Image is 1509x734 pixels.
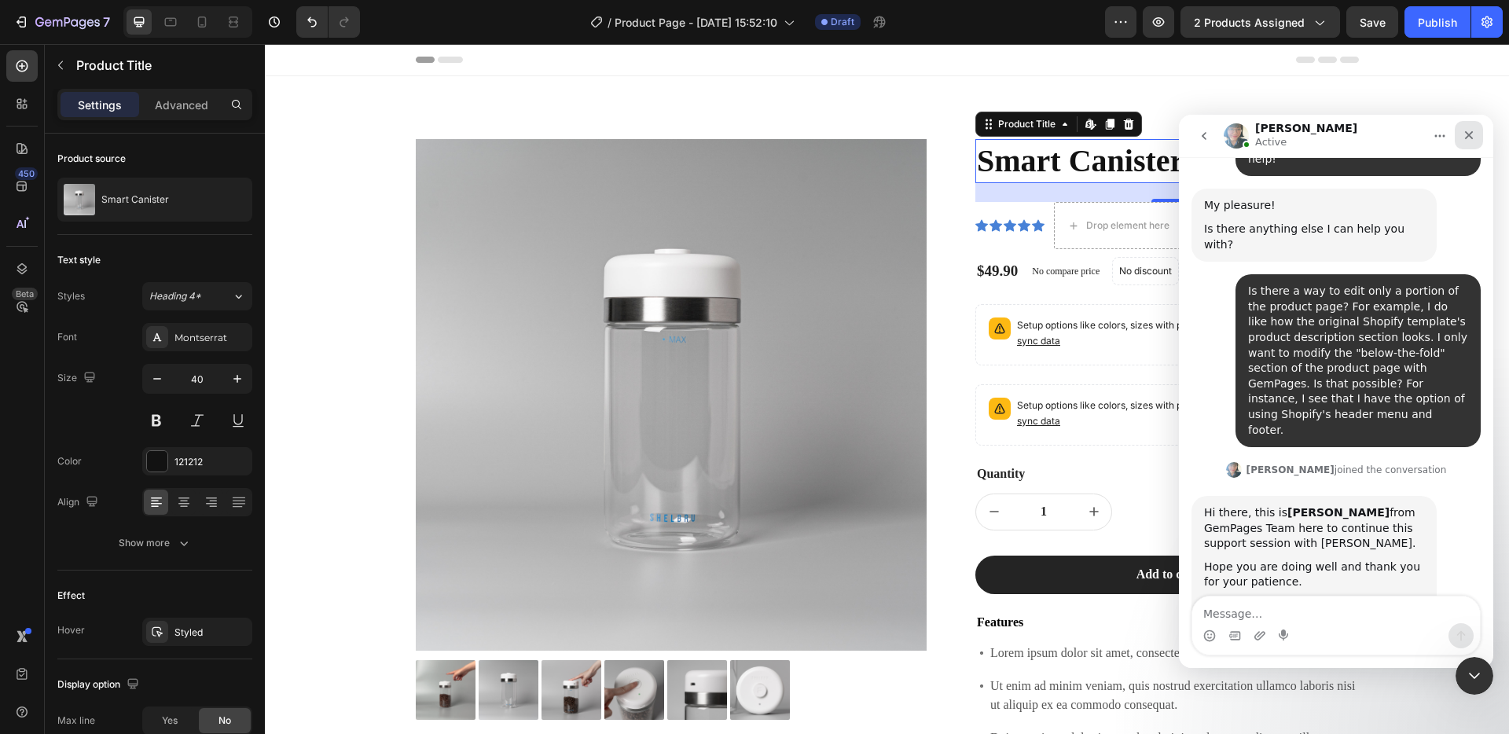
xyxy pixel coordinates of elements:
p: Advanced [155,97,208,113]
button: Emoji picker [24,515,37,527]
span: Product Page - [DATE] 15:52:10 [615,14,777,31]
img: product feature img [64,184,95,215]
div: Effect [57,589,85,603]
p: Smart Canister [101,194,169,205]
div: Undo/Redo [296,6,360,38]
p: No compare price [767,222,835,232]
div: Product Title [730,73,794,87]
div: Add to cart [872,523,933,539]
div: Max line [57,714,95,728]
p: No discount [854,220,907,234]
div: 450 [15,167,38,180]
button: increment [811,450,846,486]
div: Beta [12,288,38,300]
div: Product source [57,152,126,166]
iframe: Design area [265,44,1509,734]
div: Text style [57,253,101,267]
input: quantity [747,450,811,486]
div: Color [57,454,82,468]
div: Display option [57,674,142,695]
span: / [608,14,611,31]
div: Styled [174,626,248,640]
button: 2 products assigned [1180,6,1340,38]
div: Montserrat [174,331,248,345]
div: Size [57,368,99,389]
span: Save [1360,16,1386,29]
div: Styles [57,289,85,303]
button: Start recording [100,515,112,527]
button: Show more [57,529,252,557]
p: Settings [78,97,122,113]
div: 121212 [174,455,248,469]
p: Ut enim ad minim veniam, quis nostrud exercitation ullamco laboris nisi ut aliquip ex ea commodo ... [725,633,1092,670]
p: Duis aute irure dolor in reprehenderit in voluptate velit esse cillum [725,684,1092,703]
span: Draft [831,15,854,29]
span: No [218,714,231,728]
div: $49.90 [710,216,754,239]
button: 7 [6,6,117,38]
div: Drop element here [821,175,905,188]
div: Hover [57,623,85,637]
div: Annie says… [13,381,302,604]
button: Upload attachment [75,515,87,527]
button: Save [1346,6,1398,38]
div: Quantity [710,420,1094,440]
button: Publish [1404,6,1470,38]
p: Lorem ipsum dolor sit amet, consectetur adipiscing elit, sed do eiusmod [725,600,1092,618]
iframe: Intercom live chat [1179,115,1493,668]
div: Publish [1418,14,1457,31]
span: sync data [752,371,795,383]
button: Gif picker [50,515,62,527]
p: Setup options like colors, sizes with product variant. [752,354,1081,385]
button: Add to cart [710,512,1094,550]
p: Size guide [1049,343,1092,358]
p: Features [712,571,1092,587]
div: Hi there, this is from GemPages Team here to continue this support session with [PERSON_NAME]. [25,391,245,437]
span: Add new variant [985,275,1057,287]
b: [PERSON_NAME] [108,391,211,404]
p: 7 [103,13,110,31]
div: Align [57,492,101,513]
h1: Smart Canister [710,95,1094,139]
p: Setup options like colors, sizes with product variant. [752,273,1081,305]
div: Font [57,330,77,344]
span: Heading 4* [149,289,201,303]
div: Show more [119,535,192,551]
div: Hi there, this is[PERSON_NAME]from GemPages Team here to continue this support session with [PERS... [13,381,258,570]
iframe: Intercom live chat [1456,657,1493,695]
span: sync data [752,291,795,303]
p: Product Title [76,56,246,75]
span: Yes [162,714,178,728]
textarea: Message… [13,482,301,508]
div: Hope you are doing well and thank you for your patience. [25,445,245,475]
span: Add new variant [985,355,1057,367]
button: decrement [711,450,747,486]
button: Heading 4* [142,282,252,310]
span: 2 products assigned [1194,14,1305,31]
button: Send a message… [270,508,295,534]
